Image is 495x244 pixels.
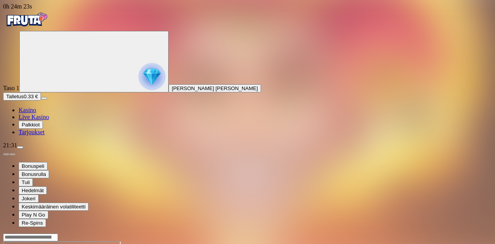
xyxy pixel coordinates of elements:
button: menu [41,97,47,99]
nav: Primary [3,10,492,136]
span: Re-Spins [22,220,43,226]
button: menu [17,146,23,148]
button: [PERSON_NAME] [PERSON_NAME] [169,84,261,92]
a: Fruta [3,24,49,31]
span: Palkkiot [22,122,40,128]
nav: Main menu [3,107,492,136]
input: Search [3,234,58,241]
button: Talletusplus icon0.33 € [3,92,41,101]
span: Taso 1 [3,85,19,91]
button: Re-Spins [19,219,46,227]
span: Jokeri [22,196,36,201]
button: Keskimääräinen volatiliteetti [19,203,89,211]
span: [PERSON_NAME] [PERSON_NAME] [172,85,258,91]
span: Keskimääräinen volatiliteetti [22,204,85,210]
button: next slide [9,153,15,155]
button: reward progress [19,31,169,92]
span: Hedelmät [22,188,44,193]
span: user session time [3,3,32,10]
span: Talletus [6,94,24,99]
img: reward progress [138,63,166,90]
span: 0.33 € [24,94,38,99]
button: Hedelmät [19,186,47,195]
span: Bonuspeli [22,163,44,169]
span: Play N Go [22,212,45,218]
img: Fruta [3,10,49,29]
button: Jokeri [19,195,39,203]
span: 21:31 [3,142,17,148]
button: Tuli [19,178,33,186]
span: Bonusrulla [22,171,46,177]
button: prev slide [3,153,9,155]
a: Kasino [19,107,36,113]
button: Bonuspeli [19,162,48,170]
button: Palkkiot [19,121,43,129]
a: Live Kasino [19,114,49,120]
span: Tuli [22,179,30,185]
button: Play N Go [19,211,48,219]
a: Tarjoukset [19,129,44,135]
button: Bonusrulla [19,170,49,178]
